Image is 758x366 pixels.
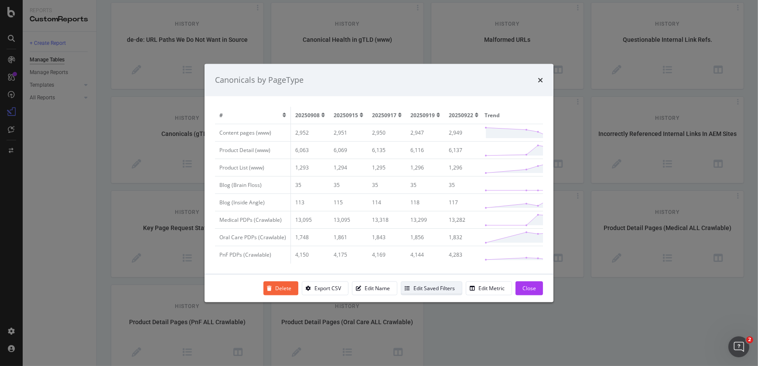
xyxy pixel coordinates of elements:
td: 1,861 [329,228,368,246]
button: Edit Name [352,281,397,295]
td: 13,095 [329,211,368,228]
span: 20250922 [449,112,473,119]
span: 20250915 [334,112,358,119]
div: Canonicals by PageType [215,75,304,86]
td: 35 [444,176,483,193]
td: 117 [444,193,483,211]
td: 1,296 [406,159,444,176]
div: times [538,75,543,86]
td: Blog (Brain Floss) [215,176,291,193]
span: 20250917 [372,112,396,119]
td: 4,144 [406,246,444,263]
td: 1,843 [368,228,406,246]
td: 115 [329,193,368,211]
td: Product Detail (www) [215,141,291,159]
td: 113 [291,193,330,211]
div: Close [522,285,536,292]
button: Export CSV [302,281,348,295]
td: 35 [329,176,368,193]
td: 1,296 [444,159,483,176]
td: 13,318 [368,211,406,228]
td: Oral Care PDPs (Crawlable) [215,228,291,246]
td: 4,283 [444,246,483,263]
td: 1,856 [406,228,444,246]
div: Edit Metric [478,285,505,292]
td: 114 [368,193,406,211]
button: Close [516,281,543,295]
td: 2,947 [406,124,444,141]
td: 2,950 [368,124,406,141]
div: Delete [275,285,291,292]
td: Blog (Inside Angle) [215,193,291,211]
td: 13,299 [406,211,444,228]
td: 35 [368,176,406,193]
td: 2,949 [444,124,483,141]
td: 1,294 [329,159,368,176]
span: Trend [485,112,500,119]
td: 6,063 [291,141,330,159]
button: Edit Metric [466,281,512,295]
td: 4,175 [329,246,368,263]
td: 1,293 [291,159,330,176]
td: 4,169 [368,246,406,263]
div: Edit Saved Filters [413,285,455,292]
td: 4,150 [291,246,330,263]
td: 35 [291,176,330,193]
span: # [219,112,223,119]
td: 6,116 [406,141,444,159]
button: Delete [263,281,298,295]
td: Medical PDPs (Crawlable) [215,211,291,228]
td: PnF PDPs (Crawlable) [215,246,291,263]
td: 6,137 [444,141,483,159]
td: Content pages (www) [215,124,291,141]
div: Export CSV [314,285,341,292]
td: 6,135 [368,141,406,159]
iframe: Intercom live chat [728,336,749,357]
span: 2 [746,336,753,343]
button: Edit Saved Filters [401,281,462,295]
td: 35 [406,176,444,193]
td: 118 [406,193,444,211]
span: 20250919 [410,112,435,119]
div: modal [205,64,553,302]
div: Edit Name [365,285,390,292]
td: 2,951 [329,124,368,141]
td: 1,295 [368,159,406,176]
span: 20250908 [295,112,320,119]
td: 13,095 [291,211,330,228]
td: 1,748 [291,228,330,246]
td: Product List (www) [215,159,291,176]
td: 13,282 [444,211,483,228]
td: 6,069 [329,141,368,159]
td: 2,952 [291,124,330,141]
td: 1,832 [444,228,483,246]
